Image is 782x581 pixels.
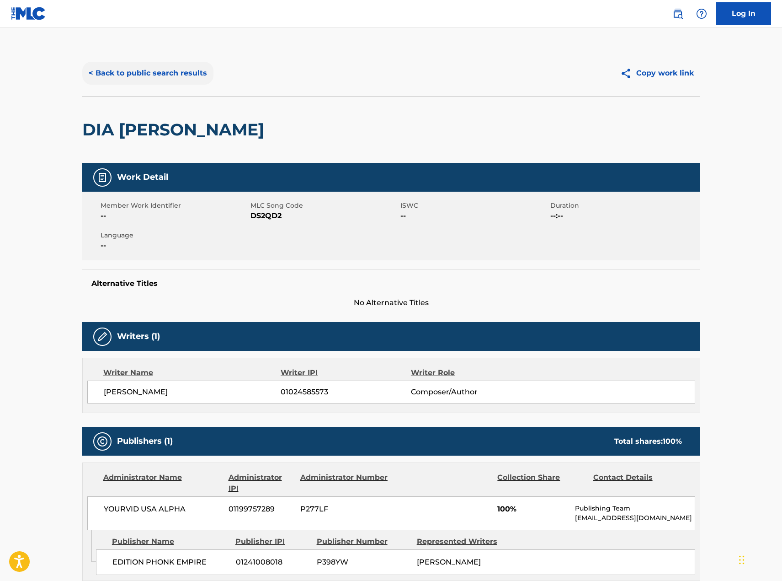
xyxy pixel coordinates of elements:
[575,504,694,513] p: Publishing Team
[300,504,389,515] span: P277LF
[97,172,108,183] img: Work Detail
[82,62,213,85] button: < Back to public search results
[101,231,248,240] span: Language
[117,436,173,447] h5: Publishers (1)
[97,436,108,447] img: Publishers
[417,536,510,547] div: Represented Writers
[117,172,168,183] h5: Work Detail
[497,472,586,494] div: Collection Share
[101,210,248,221] span: --
[614,436,682,447] div: Total shares:
[97,331,108,342] img: Writers
[300,472,389,494] div: Administrator Number
[112,557,229,568] span: EDITION PHONK EMPIRE
[575,513,694,523] p: [EMAIL_ADDRESS][DOMAIN_NAME]
[101,201,248,210] span: Member Work Identifier
[736,537,782,581] iframe: Chat Widget
[11,7,46,20] img: MLC Logo
[692,5,711,23] div: Help
[497,504,568,515] span: 100%
[620,68,636,79] img: Copy work link
[101,240,248,251] span: --
[400,201,548,210] span: ISWC
[417,558,481,566] span: [PERSON_NAME]
[235,536,310,547] div: Publisher IPI
[669,5,687,23] a: Public Search
[317,557,410,568] span: P398YW
[614,62,700,85] button: Copy work link
[716,2,771,25] a: Log In
[103,367,281,378] div: Writer Name
[229,504,293,515] span: 01199757289
[236,557,310,568] span: 01241008018
[82,119,269,140] h2: DIA [PERSON_NAME]
[550,201,698,210] span: Duration
[91,279,691,288] h5: Alternative Titles
[696,8,707,19] img: help
[112,536,229,547] div: Publisher Name
[103,472,222,494] div: Administrator Name
[250,210,398,221] span: DS2QD2
[104,387,281,398] span: [PERSON_NAME]
[411,367,529,378] div: Writer Role
[104,504,222,515] span: YOURVID USA ALPHA
[411,387,529,398] span: Composer/Author
[281,387,410,398] span: 01024585573
[250,201,398,210] span: MLC Song Code
[82,297,700,308] span: No Alternative Titles
[663,437,682,446] span: 100 %
[229,472,293,494] div: Administrator IPI
[672,8,683,19] img: search
[593,472,682,494] div: Contact Details
[550,210,698,221] span: --:--
[739,546,745,574] div: Drag
[317,536,410,547] div: Publisher Number
[400,210,548,221] span: --
[117,331,160,342] h5: Writers (1)
[281,367,411,378] div: Writer IPI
